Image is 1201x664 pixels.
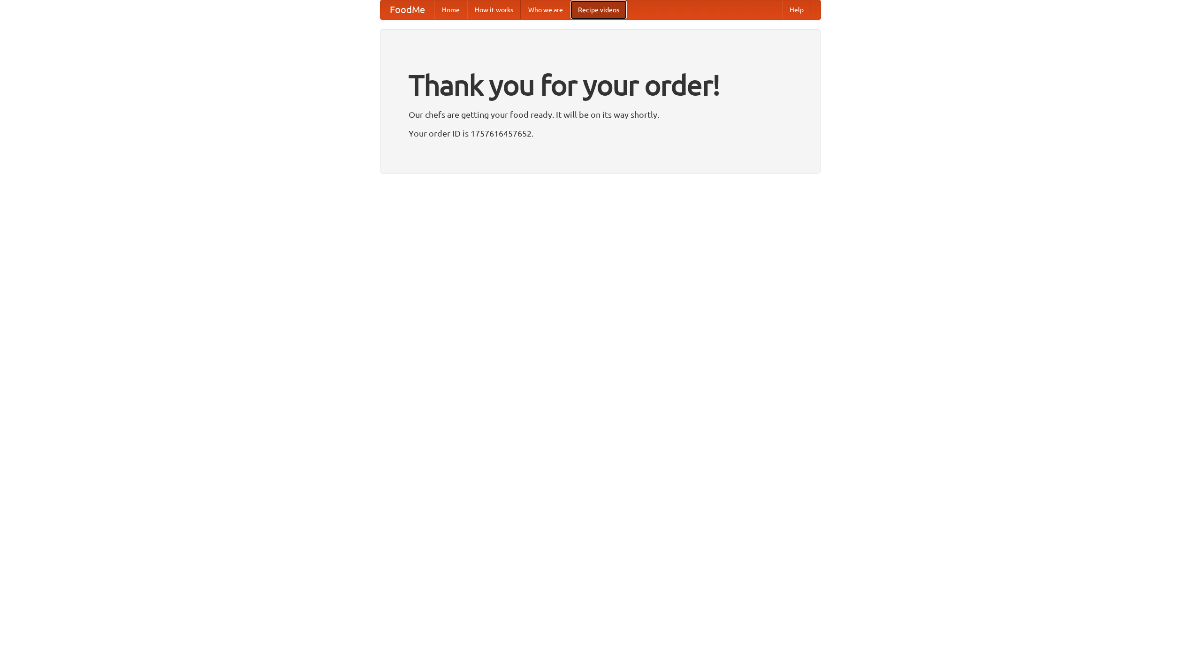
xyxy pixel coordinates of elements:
p: Your order ID is 1757616457652. [409,126,792,140]
a: Help [782,0,811,19]
a: Who we are [521,0,570,19]
a: How it works [467,0,521,19]
a: FoodMe [380,0,434,19]
p: Our chefs are getting your food ready. It will be on its way shortly. [409,107,792,122]
a: Home [434,0,467,19]
a: Recipe videos [570,0,627,19]
h1: Thank you for your order! [409,62,792,107]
